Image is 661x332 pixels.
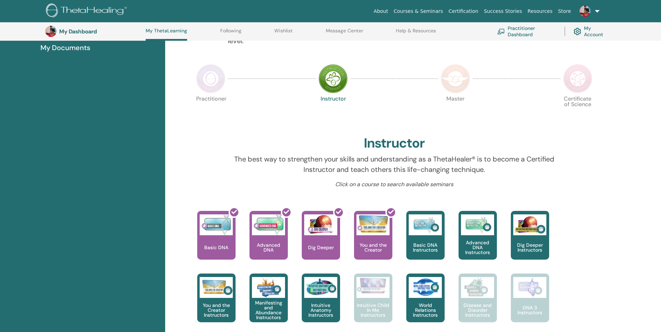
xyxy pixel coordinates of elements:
img: logo.png [46,3,129,19]
h3: My Dashboard [59,28,129,35]
img: World Relations Instructors [409,277,442,298]
a: Message Center [326,28,363,39]
a: Success Stories [481,5,525,18]
img: Advanced DNA Instructors [461,214,494,235]
a: Dig Deeper Dig Deeper [302,211,340,274]
img: Advanced DNA [252,214,285,235]
a: Following [220,28,241,39]
a: Basic DNA Instructors Basic DNA Instructors [406,211,445,274]
p: Certificate of Science [563,96,592,125]
a: About [371,5,391,18]
a: Advanced DNA Instructors Advanced DNA Instructors [459,211,497,274]
p: You and the Creator Instructors [197,303,236,317]
img: Manifesting and Abundance Instructors [252,277,285,298]
img: Basic DNA [200,214,233,235]
p: Basic DNA Instructors [406,243,445,252]
img: Master [441,64,470,93]
img: DNA 3 Instructors [513,277,546,298]
p: World Relations Instructors [406,303,445,317]
p: Advanced DNA [249,243,288,252]
p: Intuitive Child In Me Instructors [354,303,392,317]
a: Store [555,5,574,18]
a: Certification [446,5,481,18]
a: Advanced DNA Advanced DNA [249,211,288,274]
p: Intuitive Anatomy Instructors [302,303,340,317]
p: Dig Deeper [305,245,337,250]
p: Disease and Disorder Instructors [459,303,497,317]
a: Help & Resources [396,28,436,39]
img: Practitioner [196,64,225,93]
img: Instructor [318,64,348,93]
a: My Account [574,24,609,39]
img: Certificate of Science [563,64,592,93]
img: chalkboard-teacher.svg [497,29,505,34]
p: Instructor [318,96,348,125]
a: Resources [525,5,555,18]
img: default.jpg [45,26,56,37]
img: Disease and Disorder Instructors [461,277,494,298]
p: Click on a course to search available seminars [228,180,561,189]
a: Dig Deeper Instructors Dig Deeper Instructors [511,211,549,274]
img: Dig Deeper [304,214,337,235]
h2: Instructor [364,135,425,151]
img: Intuitive Child In Me Instructors [356,277,390,294]
p: The best way to strengthen your skills and understanding as a ThetaHealer® is to become a Certifi... [228,154,561,175]
a: Wishlist [274,28,293,39]
a: Practitioner Dashboard [497,24,556,39]
img: default.jpg [579,6,591,17]
span: My Documents [40,42,90,53]
a: You and the Creator You and the Creator [354,211,392,274]
a: Courses & Seminars [391,5,446,18]
p: Manifesting and Abundance Instructors [249,300,288,320]
a: Basic DNA Basic DNA [197,211,236,274]
p: Advanced DNA Instructors [459,240,497,255]
img: Basic DNA Instructors [409,214,442,235]
img: Intuitive Anatomy Instructors [304,277,337,298]
img: You and the Creator Instructors [200,277,233,298]
p: You and the Creator [354,243,392,252]
p: Master [441,96,470,125]
img: Dig Deeper Instructors [513,214,546,235]
img: You and the Creator [356,214,390,234]
p: Practitioner [196,96,225,125]
p: Dig Deeper Instructors [511,243,549,252]
p: DNA 3 Instructors [511,305,549,315]
img: cog.svg [574,26,581,37]
a: My ThetaLearning [146,28,187,41]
